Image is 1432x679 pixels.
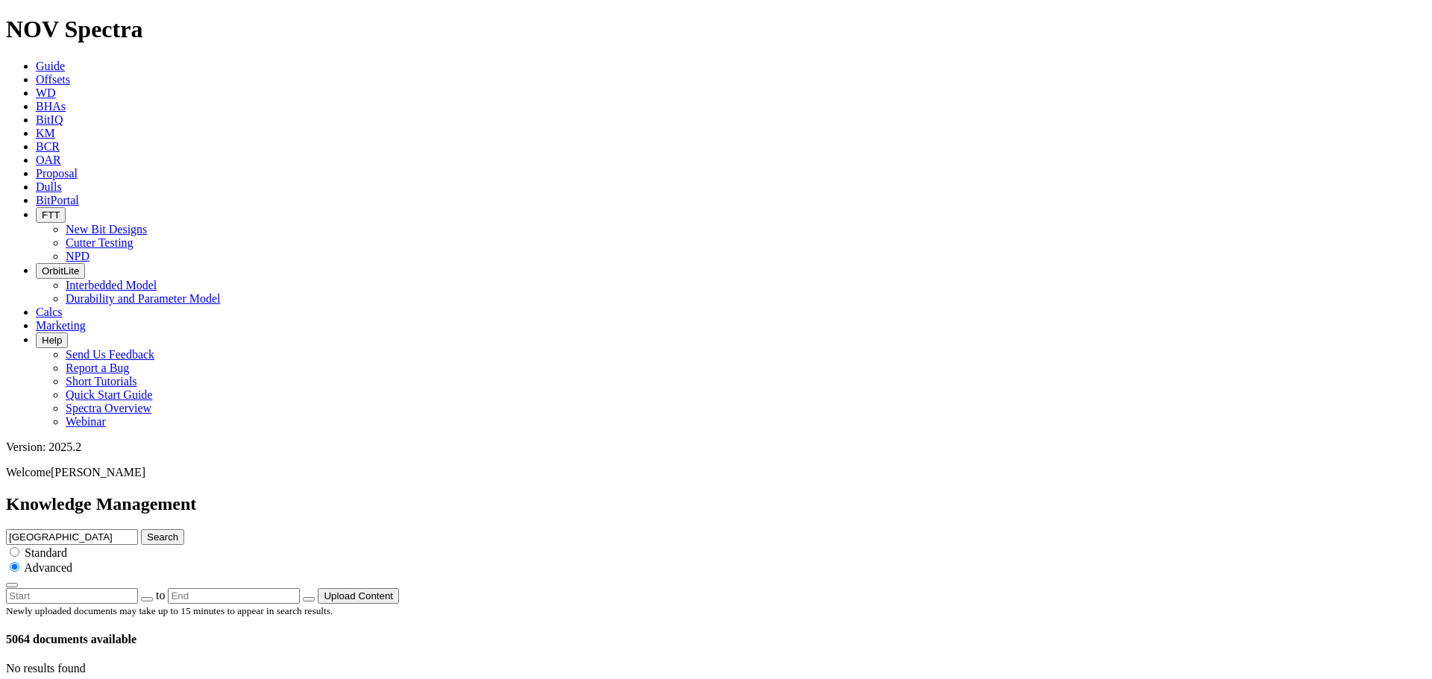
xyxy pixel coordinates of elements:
[66,250,89,262] a: NPD
[42,209,60,221] span: FTT
[51,466,145,479] span: [PERSON_NAME]
[66,361,129,374] a: Report a Bug
[6,440,1426,454] div: Version: 2025.2
[36,73,70,86] a: Offsets
[36,332,68,348] button: Help
[66,279,157,291] a: Interbedded Model
[36,127,55,139] a: KM
[36,167,78,180] a: Proposal
[66,292,221,305] a: Durability and Parameter Model
[6,466,1426,479] p: Welcome
[36,319,86,332] a: Marketing
[36,306,63,318] a: Calcs
[66,388,152,401] a: Quick Start Guide
[66,415,106,428] a: Webinar
[36,60,65,72] a: Guide
[6,529,138,545] input: e.g. Smoothsteer Record
[25,546,67,559] span: Standard
[6,662,1426,675] p: No results found
[36,207,66,223] button: FTT
[141,529,184,545] button: Search
[24,561,72,574] span: Advanced
[36,154,61,166] a: OAR
[6,588,138,604] input: Start
[66,402,151,414] a: Spectra Overview
[36,180,62,193] a: Dulls
[66,348,154,361] a: Send Us Feedback
[36,194,79,206] a: BitPortal
[66,375,137,388] a: Short Tutorials
[36,86,56,99] a: WD
[36,100,66,113] a: BHAs
[6,633,1426,646] h4: 5064 documents available
[6,494,1426,514] h2: Knowledge Management
[36,140,60,153] a: BCR
[156,589,165,601] span: to
[66,223,147,236] a: New Bit Designs
[318,588,399,604] button: Upload Content
[66,236,134,249] a: Cutter Testing
[6,16,1426,43] h1: NOV Spectra
[6,605,333,616] small: Newly uploaded documents may take up to 15 minutes to appear in search results.
[42,265,79,277] span: OrbitLite
[168,588,300,604] input: End
[42,335,62,346] span: Help
[36,113,63,126] a: BitIQ
[36,263,85,279] button: OrbitLite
